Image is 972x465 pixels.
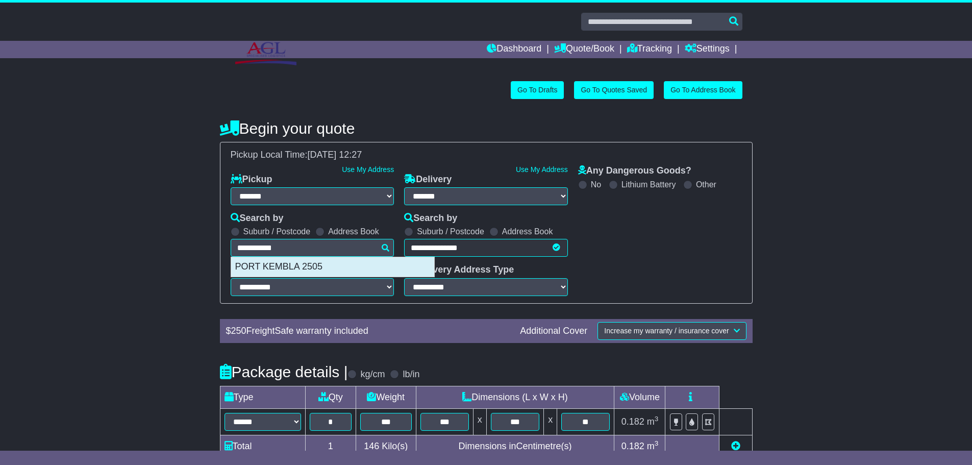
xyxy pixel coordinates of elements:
span: 146 [364,441,379,451]
td: Total [220,435,305,457]
a: Quote/Book [554,41,614,58]
label: Search by [231,213,284,224]
label: Suburb / Postcode [417,227,484,236]
a: Go To Drafts [511,81,564,99]
label: Search by [404,213,457,224]
label: Address Book [502,227,553,236]
td: x [473,408,486,435]
h4: Begin your quote [220,120,753,137]
span: 250 [231,326,246,336]
sup: 3 [655,439,659,447]
a: Go To Address Book [664,81,742,99]
td: 1 [305,435,356,457]
button: Increase my warranty / insurance cover [597,322,746,340]
h4: Package details | [220,363,348,380]
span: 0.182 [621,441,644,451]
span: m [647,441,659,451]
div: $ FreightSafe warranty included [221,326,515,337]
td: Dimensions (L x W x H) [416,386,614,408]
a: Dashboard [487,41,541,58]
label: lb/in [403,369,419,380]
td: Weight [356,386,416,408]
span: 0.182 [621,417,644,427]
a: Use My Address [516,165,568,174]
a: Go To Quotes Saved [574,81,654,99]
label: Any Dangerous Goods? [578,165,691,177]
label: kg/cm [360,369,385,380]
label: Delivery Address Type [404,264,514,276]
a: Add new item [731,441,740,451]
a: Use My Address [342,165,394,174]
label: No [591,180,601,189]
div: PORT KEMBLA 2505 [231,257,434,277]
label: Suburb / Postcode [243,227,311,236]
label: Lithium Battery [621,180,676,189]
td: Type [220,386,305,408]
label: Delivery [404,174,452,185]
sup: 3 [655,415,659,423]
td: Qty [305,386,356,408]
label: Other [696,180,716,189]
td: Dimensions in Centimetre(s) [416,435,614,457]
span: [DATE] 12:27 [308,150,362,160]
div: Additional Cover [515,326,592,337]
span: Increase my warranty / insurance cover [604,327,729,335]
td: x [544,408,557,435]
span: m [647,417,659,427]
label: Pickup [231,174,272,185]
label: Address Book [328,227,379,236]
div: Pickup Local Time: [226,150,747,161]
td: Kilo(s) [356,435,416,457]
a: Settings [685,41,730,58]
td: Volume [614,386,665,408]
a: Tracking [627,41,672,58]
